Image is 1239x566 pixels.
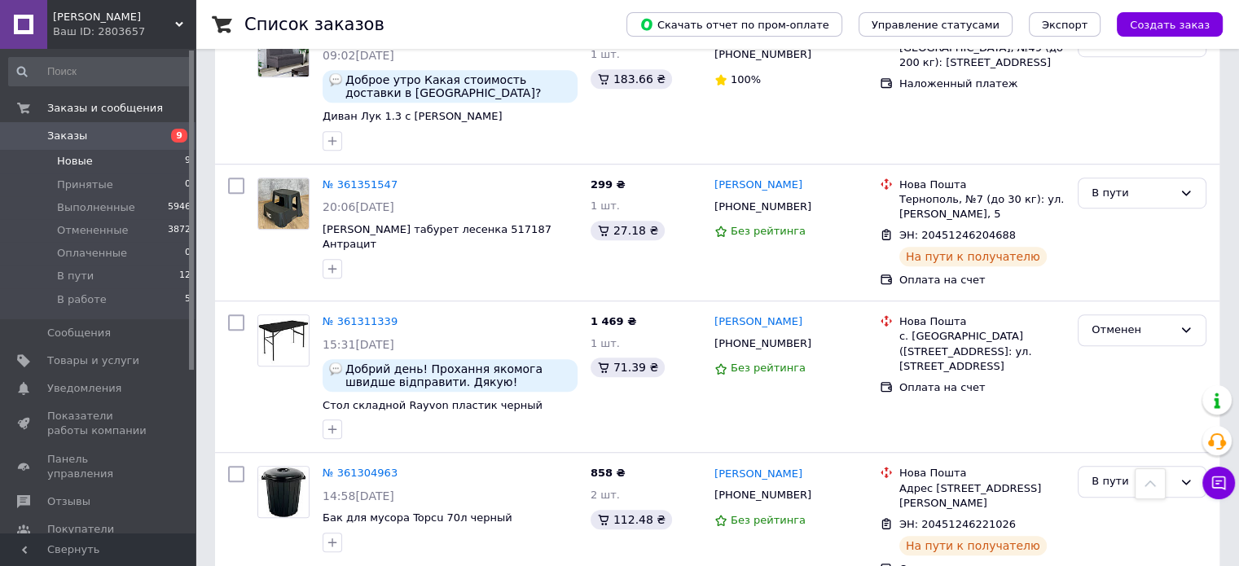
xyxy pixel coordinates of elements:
span: [PHONE_NUMBER] [714,48,811,60]
a: Бак для мусора Topcu 70л черный [323,511,512,524]
span: 1 шт. [591,200,620,212]
button: Управление статусами [859,12,1013,37]
a: № 361311339 [323,315,398,327]
span: Показатели работы компании [47,409,151,438]
span: ЭН: 20451246221026 [899,518,1016,530]
span: ЭН: 20451246204688 [899,229,1016,241]
span: 5946 [168,200,191,215]
span: [PHONE_NUMBER] [714,200,811,213]
a: Создать заказ [1101,18,1223,30]
img: :speech_balloon: [329,73,342,86]
span: 858 ₴ [591,467,626,479]
span: В работе [57,292,107,307]
span: Управление статусами [872,19,1000,31]
a: Диван Лук 1.3 с [PERSON_NAME] [323,110,502,122]
img: Фото товару [258,26,309,77]
span: 9 [185,154,191,169]
div: 112.48 ₴ [591,510,672,529]
span: Новые [57,154,93,169]
a: [PERSON_NAME] [714,314,802,330]
span: 100% [731,73,761,86]
button: Чат с покупателем [1202,467,1235,499]
span: Без рейтинга [731,514,806,526]
a: № 361351547 [323,178,398,191]
a: Фото товару [257,25,310,77]
div: В пути [1092,185,1173,202]
span: 299 ₴ [591,178,626,191]
span: 1 шт. [591,48,620,60]
div: На пути к получателю [899,247,1047,266]
div: [GEOGRAPHIC_DATA], №49 (до 200 кг): [STREET_ADDRESS] [899,41,1065,70]
span: 0 [185,246,191,261]
span: 14:58[DATE] [323,489,394,502]
span: Принятые [57,178,113,192]
a: Фото товару [257,314,310,366]
div: Адрес [STREET_ADDRESS][PERSON_NAME] [899,481,1065,511]
a: [PERSON_NAME] [714,178,802,193]
span: Заказы [47,129,87,143]
div: Наложенный платеж [899,77,1065,91]
span: Панель управления [47,452,151,481]
span: 09:02[DATE] [323,49,394,62]
span: 2 шт. [591,489,620,501]
a: Фото товару [257,466,310,518]
div: 27.18 ₴ [591,221,665,240]
span: 20:06[DATE] [323,200,394,213]
span: 5 [185,292,191,307]
span: 9 [171,129,187,143]
div: На пути к получателю [899,536,1047,555]
span: 15:31[DATE] [323,338,394,351]
div: Нова Пошта [899,466,1065,480]
span: [PHONE_NUMBER] [714,337,811,349]
div: 183.66 ₴ [591,69,672,89]
button: Создать заказ [1117,12,1223,37]
span: Без рейтинга [731,225,806,237]
span: Экспорт [1042,19,1087,31]
input: Поиск [8,57,192,86]
h1: Список заказов [244,15,384,34]
span: Скачать отчет по пром-оплате [639,17,829,32]
span: Отмененные [57,223,128,238]
div: Оплата на счет [899,273,1065,287]
button: Скачать отчет по пром-оплате [626,12,842,37]
img: Фото товару [258,178,309,229]
span: Выполненные [57,200,135,215]
button: Экспорт [1029,12,1101,37]
span: Оплаченные [57,246,127,261]
div: Отменен [1092,322,1173,339]
a: [PERSON_NAME] [714,467,802,482]
span: Сообщения [47,326,111,340]
span: Без рейтинга [731,362,806,374]
div: Оплата на счет [899,380,1065,395]
span: Отзывы [47,494,90,509]
span: 1 шт. [591,337,620,349]
span: Заказы и сообщения [47,101,163,116]
div: 71.39 ₴ [591,358,665,377]
span: [PHONE_NUMBER] [714,489,811,501]
span: 1 469 ₴ [591,315,636,327]
img: :speech_balloon: [329,362,342,375]
img: Фото товару [258,315,309,366]
span: Доброе утро Какая стоимость доставки в [GEOGRAPHIC_DATA]? [345,73,571,99]
a: № 361304963 [323,467,398,479]
a: Стол складной Rayvon пластик черный [323,399,543,411]
span: Добрий день! Прохання якомога швидше відправити. Дякую! [345,362,571,388]
span: Покупатели [47,522,114,537]
a: Фото товару [257,178,310,230]
a: [PERSON_NAME] табурет лесенка 517187 Антрацит [323,223,551,251]
span: Товары и услуги [47,353,139,368]
img: Фото товару [258,467,309,517]
span: 3872 [168,223,191,238]
div: Нова Пошта [899,314,1065,329]
span: Создать заказ [1130,19,1210,31]
span: Ua Мебель [53,10,175,24]
span: Уведомления [47,381,121,396]
span: 12 [179,269,191,283]
div: с. [GEOGRAPHIC_DATA] ([STREET_ADDRESS]: ул. [STREET_ADDRESS] [899,329,1065,374]
div: Ваш ID: 2803657 [53,24,196,39]
div: Тернополь, №7 (до 30 кг): ул. [PERSON_NAME], 5 [899,192,1065,222]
